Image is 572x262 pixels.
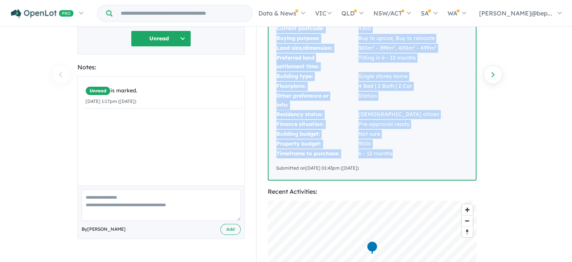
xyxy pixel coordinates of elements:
[366,241,378,255] div: Map marker
[358,91,453,110] td: Station
[85,86,243,95] div: is marked.
[276,24,358,34] td: Current postcode:
[358,120,453,129] td: Pre-approval ready
[462,215,473,226] button: Zoom out
[85,98,136,104] small: [DATE] 1:17pm ([DATE])
[131,31,191,47] button: Unread
[479,9,552,17] span: [PERSON_NAME]@bep...
[276,164,468,172] div: Submitted on [DATE] 01:43pm ([DATE])
[77,62,245,72] div: Notes:
[358,24,453,34] td: 4300
[358,81,453,91] td: 4 Bed | 2 Bath | 2 Car
[358,72,453,81] td: Single storey home
[358,139,453,149] td: 900k
[276,53,358,72] td: Preferred land settlement time:
[114,5,251,21] input: Try estate name, suburb, builder or developer
[276,110,358,120] td: Residency status:
[358,129,453,139] td: Not sure
[358,149,453,159] td: 6 - 12 months
[276,34,358,43] td: Buying purpose:
[358,110,453,120] td: [DEMOGRAPHIC_DATA] citizen
[358,43,453,53] td: 300m² - 399m², 400m² - 499m²
[276,43,358,53] td: Land size/dimension:
[276,129,358,139] td: Building budget:
[276,91,358,110] td: Other preference or info:
[11,9,74,18] img: Openlot PRO Logo White
[462,226,473,237] button: Reset bearing to north
[220,224,241,235] button: Add
[82,225,126,233] span: By [PERSON_NAME]
[276,120,358,129] td: Finance situation:
[276,81,358,91] td: Floorplans:
[276,149,358,159] td: Timeframe to purchase:
[85,86,111,95] span: Unread
[358,53,453,72] td: Titling in 6 - 12 months
[268,187,476,197] div: Recent Activities:
[358,34,453,43] td: Buy to upsize, Buy to relocate
[462,204,473,215] button: Zoom in
[276,72,358,81] td: Building type:
[276,139,358,149] td: Property budget:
